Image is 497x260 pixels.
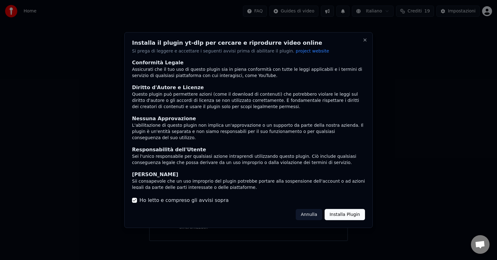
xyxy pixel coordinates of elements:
[132,48,365,54] p: Si prega di leggere e accettare i seguenti avvisi prima di abilitare il plugin.
[132,146,365,153] div: Responsabilità dell'Utente
[325,209,365,220] button: Installa Plugin
[132,115,365,122] div: Nessuna Approvazione
[132,84,365,91] div: Diritto d'Autore e Licenze
[132,171,365,178] div: [PERSON_NAME]
[296,209,322,220] button: Annulla
[296,48,329,53] span: project website
[139,197,229,204] label: Ho letto e compreso gli avvisi sopra
[132,153,365,166] div: Sei l'unico responsabile per qualsiasi azione intraprendi utilizzando questo plugin. Ciò include ...
[132,91,365,110] div: Questo plugin può permettere azioni (come il download di contenuti) che potrebbero violare le leg...
[132,178,365,191] div: Sii consapevole che un uso improprio del plugin potrebbe portare alla sospensione dell'account o ...
[132,40,365,45] h2: Installa il plugin yt-dlp per cercare e riprodurre video online
[132,122,365,141] div: L'abilitazione di questo plugin non implica un'approvazione o un supporto da parte della nostra a...
[132,59,365,66] div: Conformità Legale
[132,66,365,79] div: Assicurati che il tuo uso di questo plugin sia in piena conformità con tutte le leggi applicabili...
